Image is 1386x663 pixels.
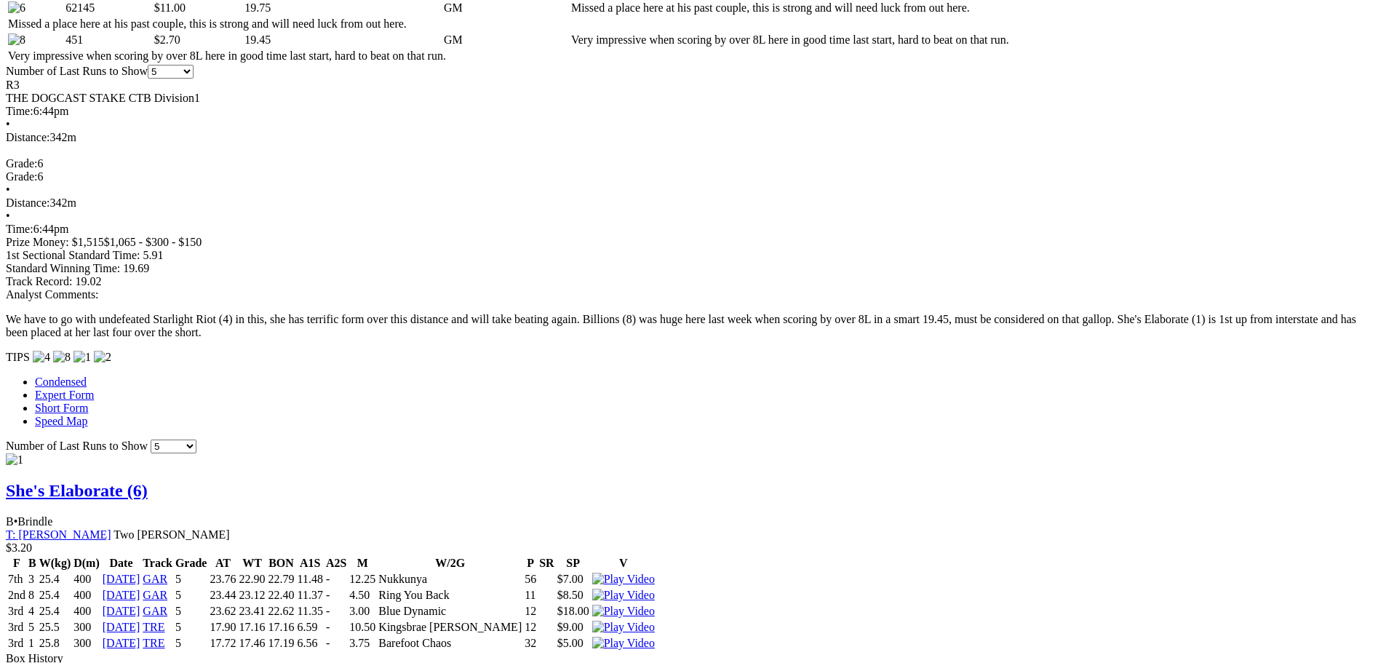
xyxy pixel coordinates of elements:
[296,604,323,619] td: 11.35
[6,249,140,261] span: 1st Sectional Standard Time:
[557,588,590,603] td: $8.50
[6,131,49,143] span: Distance:
[267,620,295,635] td: 17.16
[143,589,167,601] a: GAR
[592,637,655,649] a: View replay
[73,351,91,364] img: 1
[592,573,655,585] a: View replay
[103,573,140,585] a: [DATE]
[39,556,72,571] th: W(kg)
[6,65,1380,79] div: Number of Last Runs to Show
[267,572,295,587] td: 22.79
[267,604,295,619] td: 22.62
[28,572,37,587] td: 3
[296,620,323,635] td: 6.59
[73,588,100,603] td: 400
[6,170,38,183] span: Grade:
[209,572,236,587] td: 23.76
[7,556,26,571] th: F
[28,556,37,571] th: B
[6,275,72,287] span: Track Record:
[175,620,208,635] td: 5
[6,262,120,274] span: Standard Winning Time:
[325,556,347,571] th: A2S
[6,170,1380,183] div: 6
[6,288,99,301] span: Analyst Comments:
[73,572,100,587] td: 400
[524,620,537,635] td: 12
[244,33,442,47] td: 19.45
[143,621,164,633] a: TRE
[6,515,52,528] span: B Brindle
[7,588,26,603] td: 2nd
[6,223,1380,236] div: 6:44pm
[6,157,38,170] span: Grade:
[325,588,347,603] td: -
[35,389,94,401] a: Expert Form
[557,636,590,651] td: $5.00
[325,636,347,651] td: -
[154,1,186,14] span: $11.00
[6,351,30,363] span: TIPS
[378,604,522,619] td: Blue Dynamic
[175,572,208,587] td: 5
[378,556,522,571] th: W/2G
[557,604,590,619] td: $18.00
[6,131,1380,144] div: 342m
[39,588,72,603] td: 25.4
[143,605,167,617] a: GAR
[209,620,236,635] td: 17.90
[378,588,522,603] td: Ring You Back
[6,541,32,554] span: $3.20
[73,636,100,651] td: 300
[6,79,20,91] span: R3
[6,528,111,541] a: T: [PERSON_NAME]
[175,556,208,571] th: Grade
[123,262,149,274] span: 19.69
[103,589,140,601] a: [DATE]
[443,33,569,47] td: GM
[209,604,236,619] td: 23.62
[6,313,1380,339] p: We have to go with undefeated Starlight Riot (4) in this, she has terrific form over this distanc...
[378,572,522,587] td: Nukkunya
[8,33,25,47] img: 8
[378,636,522,651] td: Barefoot Chaos
[296,572,323,587] td: 11.48
[65,33,151,47] td: 451
[349,636,376,651] td: 3.75
[33,351,50,364] img: 4
[73,604,100,619] td: 400
[6,118,10,130] span: •
[14,515,18,528] span: •
[349,572,376,587] td: 12.25
[6,210,10,222] span: •
[238,556,266,571] th: WT
[325,604,347,619] td: -
[592,621,655,634] img: Play Video
[6,440,148,452] span: Number of Last Runs to Show
[175,588,208,603] td: 5
[524,604,537,619] td: 12
[267,636,295,651] td: 17.19
[73,556,100,571] th: D(m)
[592,605,655,617] a: View replay
[35,402,88,414] a: Short Form
[73,620,100,635] td: 300
[538,556,554,571] th: SR
[349,556,376,571] th: M
[7,49,569,63] td: Very impressive when scoring by over 8L here in good time last start, hard to beat on that run.
[104,236,202,248] span: $1,065 - $300 - $150
[267,588,295,603] td: 22.40
[524,572,537,587] td: 56
[378,620,522,635] td: Kingsbrae [PERSON_NAME]
[6,196,49,209] span: Distance:
[443,1,569,15] td: GM
[557,556,590,571] th: SP
[6,481,148,500] a: She's Elaborate (6)
[296,556,323,571] th: A1S
[592,637,655,650] img: Play Video
[103,605,140,617] a: [DATE]
[39,604,72,619] td: 25.4
[6,157,1380,170] div: 6
[592,589,655,601] a: View replay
